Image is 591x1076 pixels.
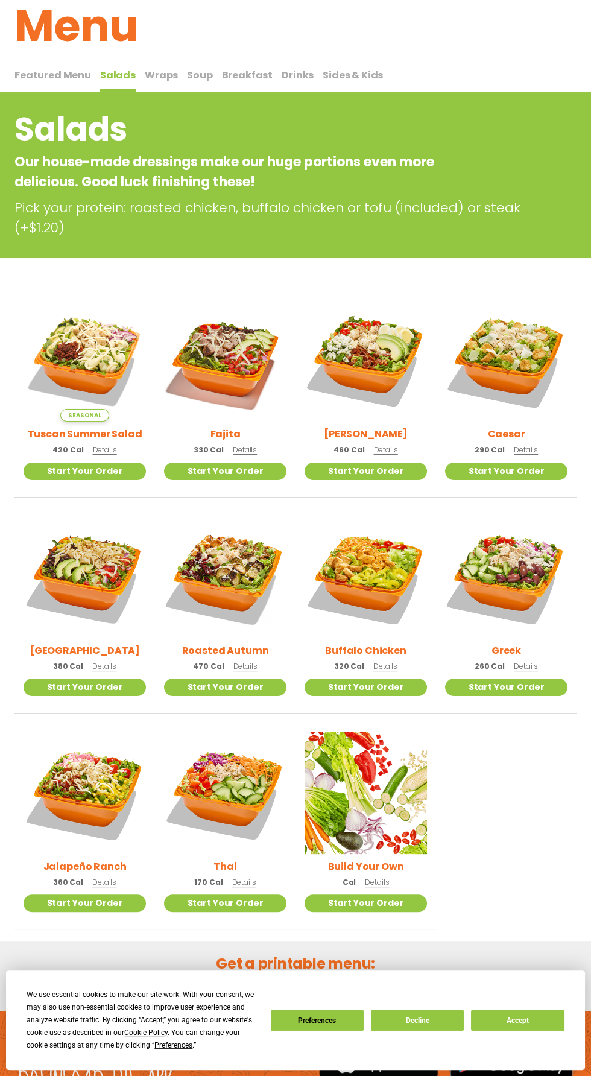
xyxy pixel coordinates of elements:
[491,643,521,658] h2: Greek
[164,732,286,854] img: Product photo for Thai Salad
[6,970,585,1070] div: Cookie Consent Prompt
[222,68,273,82] span: Breakfast
[14,953,577,974] h2: Get a printable menu:
[475,445,505,455] span: 290 Cal
[305,299,427,422] img: Product photo for Cobb Salad
[92,661,116,671] span: Details
[471,1010,564,1031] button: Accept
[305,516,427,638] img: Product photo for Buffalo Chicken Salad
[445,299,567,422] img: Product photo for Caesar Salad
[100,68,136,82] span: Salads
[445,463,567,480] a: Start Your Order
[323,68,383,82] span: Sides & Kids
[305,894,427,912] a: Start Your Order
[194,877,223,888] span: 170 Cal
[30,643,140,658] h2: [GEOGRAPHIC_DATA]
[193,661,224,672] span: 470 Cal
[305,732,427,854] img: Product photo for Build Your Own
[14,105,479,154] h2: Salads
[14,68,91,82] span: Featured Menu
[43,859,127,874] h2: Jalapeño Ranch
[164,894,286,912] a: Start Your Order
[14,152,479,192] p: Our house-made dressings make our huge portions even more delicious. Good luck finishing these!
[92,877,116,887] span: Details
[514,445,538,455] span: Details
[271,1010,364,1031] button: Preferences
[305,679,427,696] a: Start Your Order
[124,1028,168,1037] span: Cookie Policy
[334,661,364,672] span: 320 Cal
[145,68,178,82] span: Wraps
[445,679,567,696] a: Start Your Order
[194,445,224,455] span: 330 Cal
[164,679,286,696] a: Start Your Order
[325,643,406,658] h2: Buffalo Chicken
[282,68,314,82] span: Drinks
[28,426,142,441] h2: Tuscan Summer Salad
[53,877,83,888] span: 360 Cal
[328,859,404,874] h2: Build Your Own
[232,877,256,887] span: Details
[164,299,286,422] img: Product photo for Fajita Salad
[24,299,146,422] img: Product photo for Tuscan Summer Salad
[374,445,398,455] span: Details
[24,732,146,854] img: Product photo for Jalapeño Ranch Salad
[24,516,146,638] img: Product photo for BBQ Ranch Salad
[371,1010,464,1031] button: Decline
[187,68,212,82] span: Soup
[475,661,505,672] span: 260 Cal
[210,426,240,441] h2: Fajita
[53,661,83,672] span: 380 Cal
[27,989,256,1052] div: We use essential cookies to make our site work. With your consent, we may also use non-essential ...
[487,426,525,441] h2: Caesar
[373,661,397,671] span: Details
[333,445,364,455] span: 460 Cal
[343,877,356,888] span: Cal
[93,445,117,455] span: Details
[14,198,551,238] p: Pick your protein: roasted chicken, buffalo chicken or tofu (included) or steak (+$1.20)
[324,426,408,441] h2: [PERSON_NAME]
[445,516,567,638] img: Product photo for Greek Salad
[24,679,146,696] a: Start Your Order
[52,445,83,455] span: 420 Cal
[213,859,236,874] h2: Thai
[233,661,258,671] span: Details
[14,63,577,93] div: Tabbed content
[182,643,269,658] h2: Roasted Autumn
[24,463,146,480] a: Start Your Order
[305,463,427,480] a: Start Your Order
[154,1041,192,1049] span: Preferences
[164,516,286,638] img: Product photo for Roasted Autumn Salad
[514,661,538,671] span: Details
[365,877,389,887] span: Details
[60,409,109,422] span: Seasonal
[233,445,257,455] span: Details
[24,894,146,912] a: Start Your Order
[164,463,286,480] a: Start Your Order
